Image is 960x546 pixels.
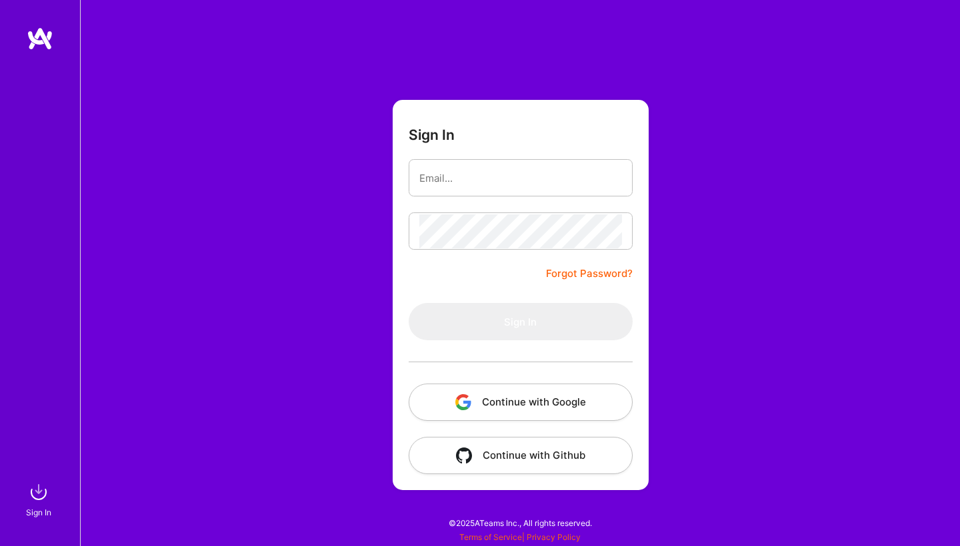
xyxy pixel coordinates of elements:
[459,532,522,542] a: Terms of Service
[26,505,51,519] div: Sign In
[459,532,581,542] span: |
[527,532,581,542] a: Privacy Policy
[409,437,633,474] button: Continue with Github
[80,506,960,539] div: © 2025 ATeams Inc., All rights reserved.
[546,266,633,282] a: Forgot Password?
[419,161,622,195] input: Email...
[25,479,52,505] img: sign in
[455,394,471,410] img: icon
[456,447,472,463] img: icon
[28,479,52,519] a: sign inSign In
[27,27,53,51] img: logo
[409,127,455,143] h3: Sign In
[409,303,633,340] button: Sign In
[409,384,633,421] button: Continue with Google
